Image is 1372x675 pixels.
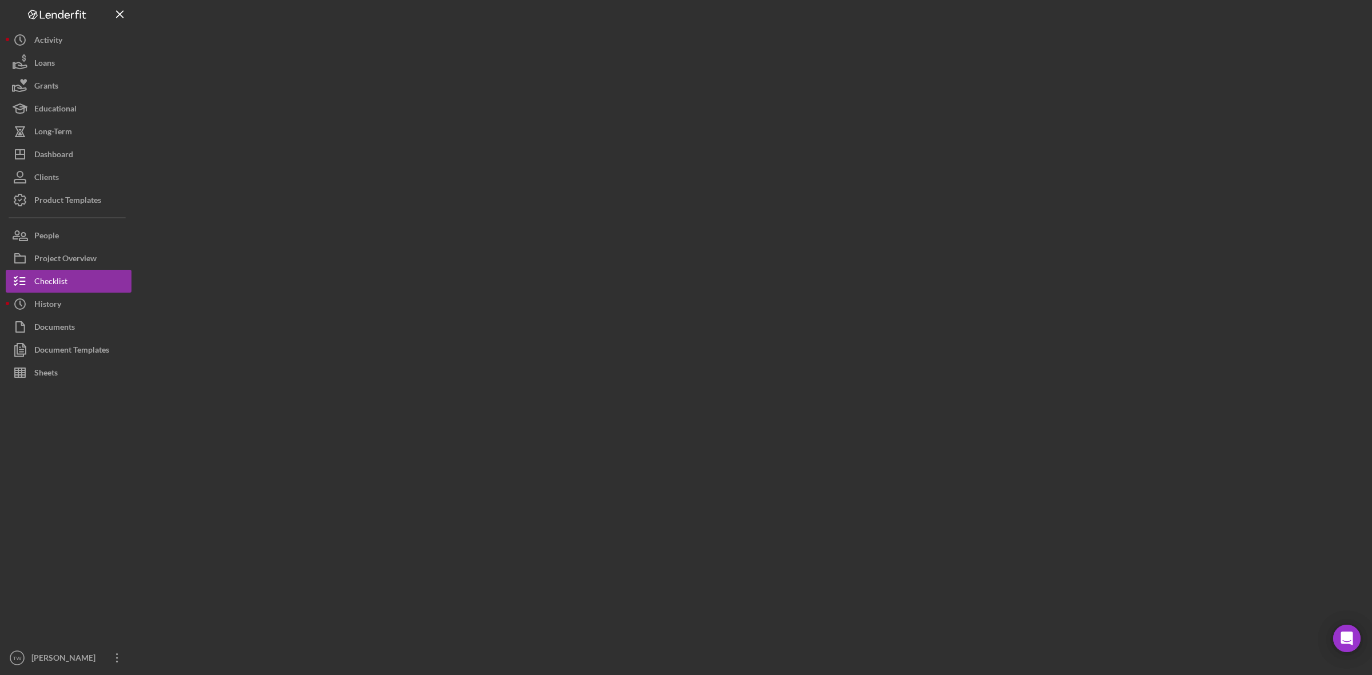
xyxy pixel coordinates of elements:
[34,51,55,77] div: Loans
[34,293,61,318] div: History
[34,247,97,273] div: Project Overview
[6,51,131,74] button: Loans
[6,646,131,669] button: TW[PERSON_NAME]
[6,315,131,338] button: Documents
[34,338,109,364] div: Document Templates
[6,97,131,120] button: Educational
[6,293,131,315] button: History
[29,646,103,672] div: [PERSON_NAME]
[34,97,77,123] div: Educational
[6,120,131,143] button: Long-Term
[6,247,131,270] button: Project Overview
[6,29,131,51] button: Activity
[34,74,58,100] div: Grants
[13,655,22,661] text: TW
[6,189,131,211] button: Product Templates
[34,189,101,214] div: Product Templates
[6,74,131,97] button: Grants
[6,270,131,293] button: Checklist
[6,338,131,361] button: Document Templates
[34,143,73,169] div: Dashboard
[34,361,58,387] div: Sheets
[34,315,75,341] div: Documents
[34,29,62,54] div: Activity
[1333,625,1361,652] div: Open Intercom Messenger
[34,166,59,191] div: Clients
[6,143,131,166] button: Dashboard
[6,224,131,247] button: People
[34,224,59,250] div: People
[34,120,72,146] div: Long-Term
[6,361,131,384] button: Sheets
[6,166,131,189] button: Clients
[34,270,67,295] div: Checklist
